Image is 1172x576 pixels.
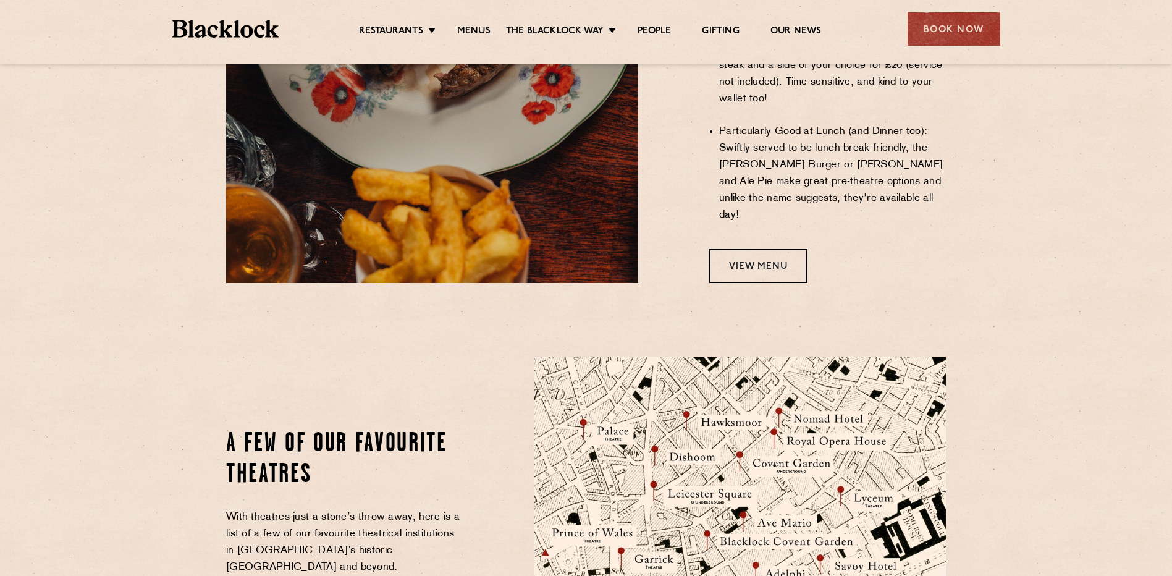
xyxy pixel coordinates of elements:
[638,25,671,39] a: People
[702,25,739,39] a: Gifting
[457,25,491,39] a: Menus
[719,124,946,224] li: Particularly Good at Lunch (and Dinner too): Swiftly served to be lunch-break-friendly, the [PERS...
[908,12,1000,46] div: Book Now
[172,20,279,38] img: BL_Textured_Logo-footer-cropped.svg
[506,25,604,39] a: The Blacklock Way
[226,429,463,491] h2: A Few of our Favourite Theatres
[359,25,423,39] a: Restaurants
[709,249,807,283] a: View Menu
[770,25,822,39] a: Our News
[226,512,460,572] span: With theatres just a stone’s throw away, here is a list of a few of our favourite theatrical inst...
